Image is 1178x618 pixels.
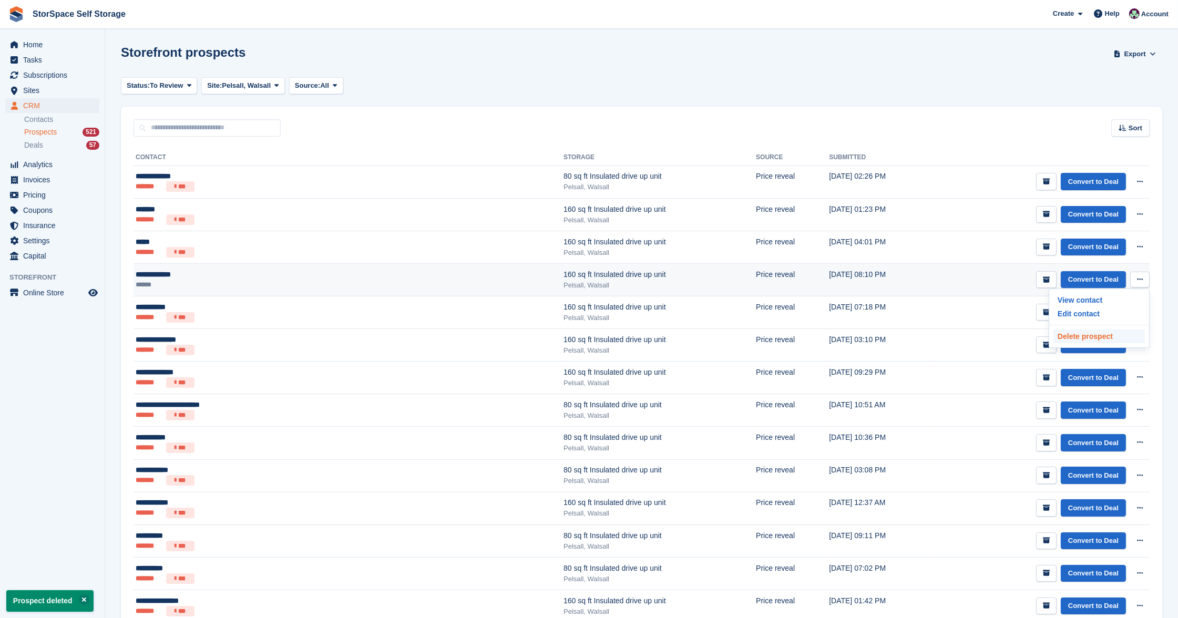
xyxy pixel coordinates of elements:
[5,172,99,187] a: menu
[1112,45,1158,63] button: Export
[756,557,829,590] td: Price reveal
[9,272,105,283] span: Storefront
[829,329,936,362] td: [DATE] 03:10 PM
[564,595,756,606] div: 160 sq ft Insulated drive up unit
[564,313,756,323] div: Pelsall, Walsall
[1061,532,1126,550] a: Convert to Deal
[23,98,86,113] span: CRM
[5,98,99,113] a: menu
[756,394,829,427] td: Price reveal
[564,204,756,215] div: 160 sq ft Insulated drive up unit
[24,140,99,151] a: Deals 57
[1053,8,1074,19] span: Create
[150,80,183,91] span: To Review
[756,296,829,329] td: Price reveal
[320,80,329,91] span: All
[829,394,936,427] td: [DATE] 10:51 AM
[201,77,285,95] button: Site: Pelsall, Walsall
[564,302,756,313] div: 160 sq ft Insulated drive up unit
[564,280,756,291] div: Pelsall, Walsall
[1053,307,1145,321] a: Edit contact
[5,203,99,218] a: menu
[564,399,756,410] div: 80 sq ft Insulated drive up unit
[23,68,86,83] span: Subscriptions
[24,115,99,125] a: Contacts
[564,563,756,574] div: 80 sq ft Insulated drive up unit
[756,263,829,296] td: Price reveal
[564,215,756,225] div: Pelsall, Walsall
[23,157,86,172] span: Analytics
[5,37,99,52] a: menu
[564,236,756,248] div: 160 sq ft Insulated drive up unit
[295,80,320,91] span: Source:
[829,231,936,263] td: [DATE] 04:01 PM
[5,233,99,248] a: menu
[1129,8,1140,19] img: Ross Hadlington
[564,432,756,443] div: 80 sq ft Insulated drive up unit
[564,334,756,345] div: 160 sq ft Insulated drive up unit
[829,149,936,166] th: Submitted
[1061,239,1126,256] a: Convert to Deal
[564,530,756,541] div: 80 sq ft Insulated drive up unit
[564,541,756,552] div: Pelsall, Walsall
[23,188,86,202] span: Pricing
[829,166,936,198] td: [DATE] 02:26 PM
[1105,8,1120,19] span: Help
[564,345,756,356] div: Pelsall, Walsall
[23,172,86,187] span: Invoices
[5,157,99,172] a: menu
[756,166,829,198] td: Price reveal
[564,497,756,508] div: 160 sq ft Insulated drive up unit
[24,127,57,137] span: Prospects
[564,443,756,454] div: Pelsall, Walsall
[564,574,756,584] div: Pelsall, Walsall
[23,53,86,67] span: Tasks
[564,410,756,421] div: Pelsall, Walsall
[1061,598,1126,615] a: Convert to Deal
[1061,173,1126,190] a: Convert to Deal
[756,362,829,394] td: Price reveal
[756,231,829,263] td: Price reveal
[1129,123,1142,133] span: Sort
[1061,401,1126,419] a: Convert to Deal
[1141,9,1169,19] span: Account
[5,249,99,263] a: menu
[23,233,86,248] span: Settings
[5,83,99,98] a: menu
[87,286,99,299] a: Preview store
[1061,206,1126,223] a: Convert to Deal
[222,80,271,91] span: Pelsall, Walsall
[756,427,829,459] td: Price reveal
[829,263,936,296] td: [DATE] 08:10 PM
[24,140,43,150] span: Deals
[1053,293,1145,307] a: View contact
[121,45,245,59] h1: Storefront prospects
[207,80,222,91] span: Site:
[564,476,756,486] div: Pelsall, Walsall
[5,68,99,83] a: menu
[1061,565,1126,582] a: Convert to Deal
[1053,329,1145,343] a: Delete prospect
[829,427,936,459] td: [DATE] 10:36 PM
[564,248,756,258] div: Pelsall, Walsall
[1061,271,1126,289] a: Convert to Deal
[23,249,86,263] span: Capital
[564,508,756,519] div: Pelsall, Walsall
[134,149,564,166] th: Contact
[829,557,936,590] td: [DATE] 07:02 PM
[564,171,756,182] div: 80 sq ft Insulated drive up unit
[564,378,756,388] div: Pelsall, Walsall
[756,149,829,166] th: Source
[6,590,94,612] p: Prospect deleted
[5,218,99,233] a: menu
[564,269,756,280] div: 160 sq ft Insulated drive up unit
[5,53,99,67] a: menu
[23,285,86,300] span: Online Store
[24,127,99,138] a: Prospects 521
[756,524,829,557] td: Price reveal
[829,492,936,524] td: [DATE] 12:37 AM
[8,6,24,22] img: stora-icon-8386f47178a22dfd0bd8f6a31ec36ba5ce8667c1dd55bd0f319d3a0aa187defe.svg
[756,459,829,492] td: Price reveal
[1061,434,1126,451] a: Convert to Deal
